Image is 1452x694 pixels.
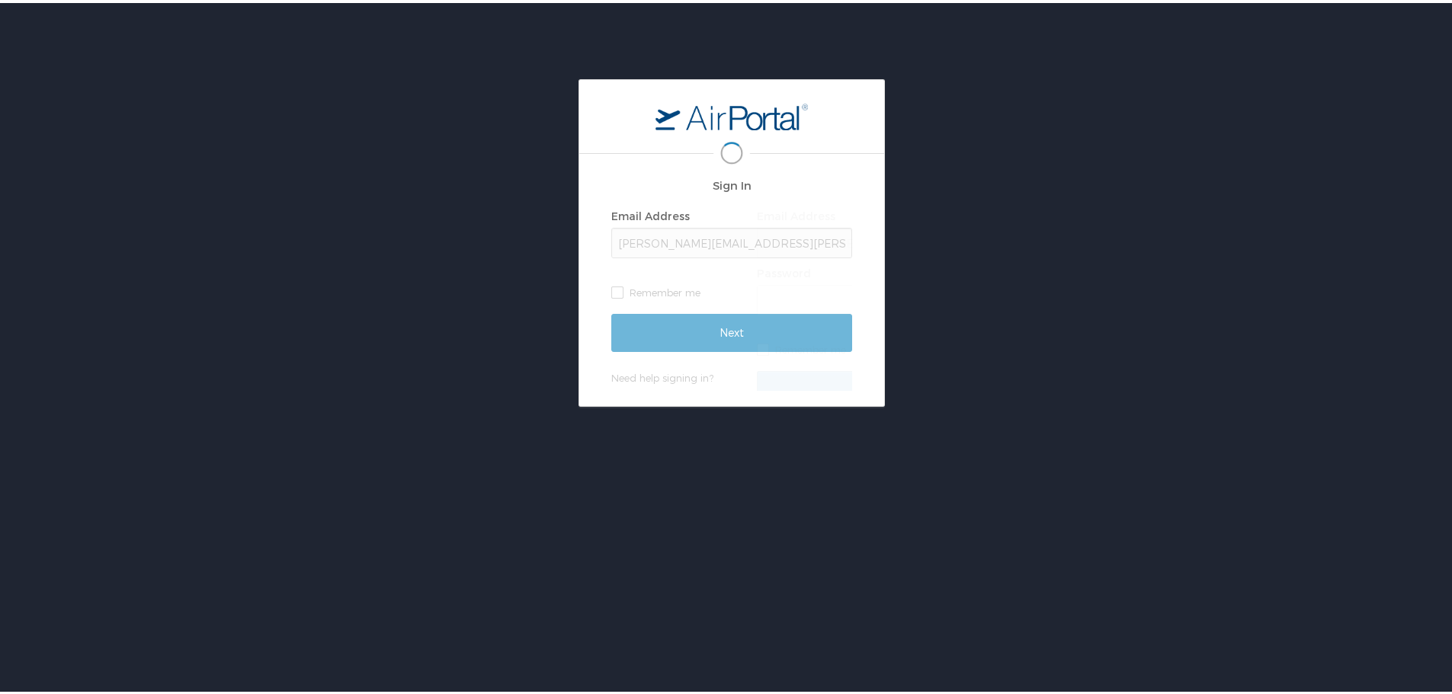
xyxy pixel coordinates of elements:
[757,335,998,358] label: Remember me
[611,311,852,349] input: Next
[757,264,811,277] label: Password
[611,206,690,219] label: Email Address
[655,100,808,127] img: logo
[757,174,998,191] h2: Sign In
[757,368,998,406] input: Sign In
[611,174,852,191] h2: Sign In
[757,206,835,219] label: Email Address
